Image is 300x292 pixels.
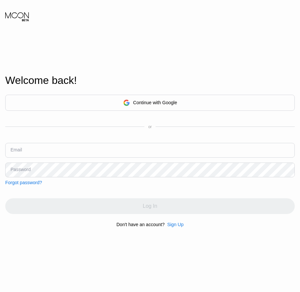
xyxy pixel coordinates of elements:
[117,222,165,227] div: Don't have an account?
[5,95,295,111] div: Continue with Google
[11,147,22,152] div: Email
[148,125,152,129] div: or
[11,167,31,172] div: Password
[5,180,42,185] div: Forgot password?
[167,222,183,227] div: Sign Up
[133,100,177,105] div: Continue with Google
[164,222,183,227] div: Sign Up
[5,74,295,87] div: Welcome back!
